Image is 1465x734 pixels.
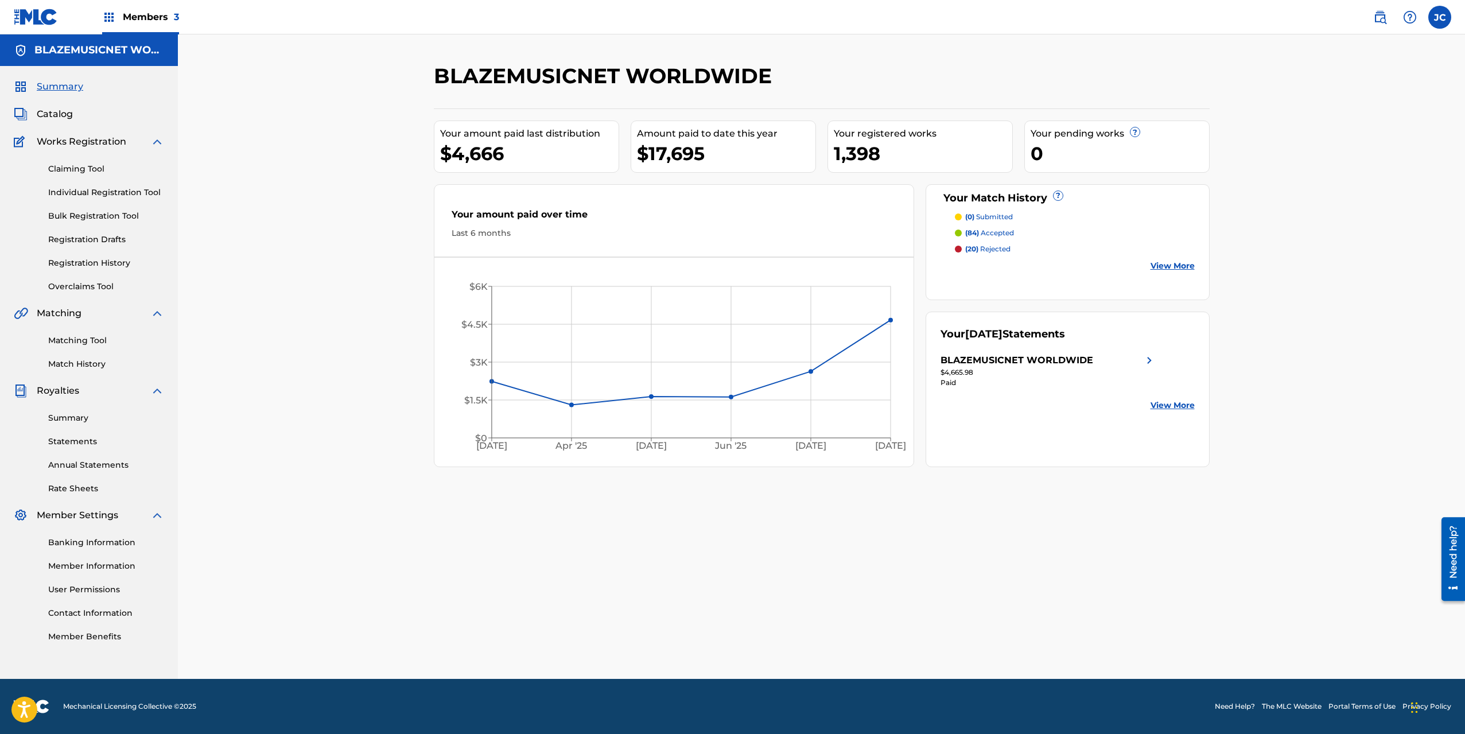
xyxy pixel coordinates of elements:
h2: BLAZEMUSICNET WORLDWIDE [434,63,778,89]
tspan: [DATE] [636,441,667,452]
div: User Menu [1428,6,1451,29]
img: expand [150,384,164,398]
span: ? [1054,191,1063,200]
span: Mechanical Licensing Collective © 2025 [63,701,196,712]
div: Paid [941,378,1156,388]
a: Summary [48,412,164,424]
div: Drag [1411,690,1418,725]
a: Privacy Policy [1402,701,1451,712]
tspan: Apr '25 [555,441,587,452]
a: (20) rejected [955,244,1195,254]
div: Amount paid to date this year [637,127,815,141]
span: Summary [37,80,83,94]
a: (0) submitted [955,212,1195,222]
div: $17,695 [637,141,815,166]
a: User Permissions [48,584,164,596]
span: 3 [174,11,179,22]
h5: BLAZEMUSICNET WORLDWIDE [34,44,164,57]
tspan: [DATE] [875,441,906,452]
img: logo [14,700,49,713]
div: Your amount paid last distribution [440,127,619,141]
tspan: Jun '25 [714,441,747,452]
a: (84) accepted [955,228,1195,238]
tspan: [DATE] [476,441,507,452]
img: Matching [14,306,28,320]
a: Statements [48,436,164,448]
div: Your amount paid over time [452,208,897,227]
a: Member Benefits [48,631,164,643]
span: Works Registration [37,135,126,149]
span: Royalties [37,384,79,398]
a: Member Information [48,560,164,572]
img: search [1373,10,1387,24]
iframe: Chat Widget [1408,679,1465,734]
img: expand [150,135,164,149]
img: right chevron icon [1143,354,1156,367]
a: Bulk Registration Tool [48,210,164,222]
span: Matching [37,306,81,320]
a: The MLC Website [1262,701,1322,712]
div: BLAZEMUSICNET WORLDWIDE [941,354,1093,367]
tspan: [DATE] [795,441,826,452]
p: submitted [965,212,1013,222]
p: accepted [965,228,1014,238]
a: View More [1151,399,1195,411]
p: rejected [965,244,1011,254]
div: Your Statements [941,327,1065,342]
span: Member Settings [37,508,118,522]
a: Overclaims Tool [48,281,164,293]
tspan: $0 [475,433,487,444]
a: BLAZEMUSICNET WORLDWIDEright chevron icon$4,665.98Paid [941,354,1156,388]
span: (20) [965,244,978,253]
a: Contact Information [48,607,164,619]
a: Individual Registration Tool [48,187,164,199]
img: Member Settings [14,508,28,522]
tspan: $6K [469,281,487,292]
a: Match History [48,358,164,370]
a: Need Help? [1215,701,1255,712]
div: Last 6 months [452,227,897,239]
img: Works Registration [14,135,29,149]
span: Catalog [37,107,73,121]
a: Matching Tool [48,335,164,347]
tspan: $4.5K [461,319,487,330]
img: Accounts [14,44,28,57]
a: Banking Information [48,537,164,549]
a: Annual Statements [48,459,164,471]
span: [DATE] [965,328,1002,340]
div: Your Match History [941,191,1195,206]
a: Portal Terms of Use [1328,701,1396,712]
tspan: $1.5K [464,395,487,406]
div: $4,665.98 [941,367,1156,378]
span: ? [1130,127,1140,137]
a: View More [1151,260,1195,272]
img: Catalog [14,107,28,121]
img: expand [150,508,164,522]
span: (84) [965,228,979,237]
a: Claiming Tool [48,163,164,175]
span: Members [123,10,179,24]
img: Summary [14,80,28,94]
img: MLC Logo [14,9,58,25]
div: Your pending works [1031,127,1209,141]
a: CatalogCatalog [14,107,73,121]
a: Rate Sheets [48,483,164,495]
span: (0) [965,212,974,221]
a: Registration Drafts [48,234,164,246]
div: Your registered works [834,127,1012,141]
img: Top Rightsholders [102,10,116,24]
iframe: Resource Center [1433,513,1465,605]
a: SummarySummary [14,80,83,94]
img: Royalties [14,384,28,398]
a: Registration History [48,257,164,269]
img: help [1403,10,1417,24]
img: expand [150,306,164,320]
tspan: $3K [469,357,487,368]
div: $4,666 [440,141,619,166]
div: 1,398 [834,141,1012,166]
div: Help [1398,6,1421,29]
div: 0 [1031,141,1209,166]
